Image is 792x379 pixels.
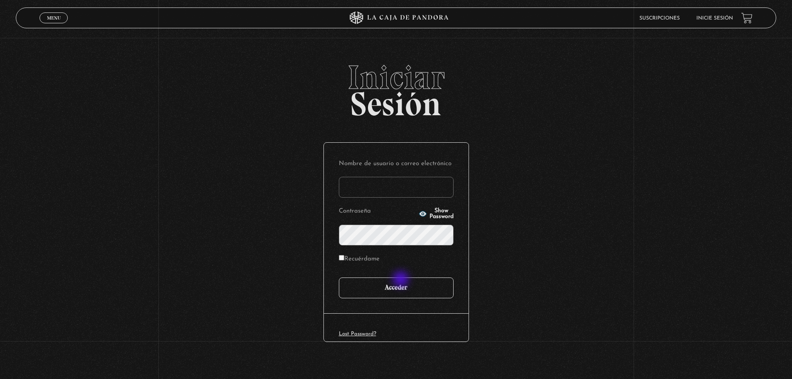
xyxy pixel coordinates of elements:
[339,253,380,266] label: Recuérdame
[741,12,753,24] a: View your shopping cart
[339,277,454,298] input: Acceder
[696,16,733,21] a: Inicie sesión
[44,22,64,28] span: Cerrar
[47,15,61,20] span: Menu
[339,255,344,260] input: Recuérdame
[339,205,416,218] label: Contraseña
[16,61,776,94] span: Iniciar
[429,208,454,220] span: Show Password
[339,331,376,337] a: Lost Password?
[16,61,776,114] h2: Sesión
[339,158,454,171] label: Nombre de usuario o correo electrónico
[639,16,680,21] a: Suscripciones
[419,208,454,220] button: Show Password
